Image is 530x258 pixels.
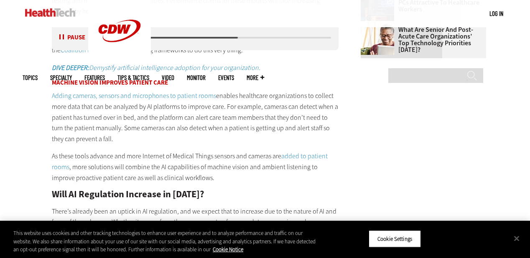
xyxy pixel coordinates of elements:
[117,75,149,81] a: Tips & Tactics
[52,206,339,249] p: There’s already been an uptick in AI regulation, and we expect that to increase due to the nature...
[13,229,318,254] div: This website uses cookies and other tracking technologies to enhance user experience and to analy...
[507,229,526,248] button: Close
[25,8,76,17] img: Home
[52,90,339,144] p: enables healthcare organizations to collect more data that can be analyzed by AI platforms to imp...
[23,75,38,81] span: Topics
[187,75,206,81] a: MonITor
[489,10,503,17] a: Log in
[52,91,216,100] a: Adding cameras, sensors and microphones to patient rooms
[84,75,105,81] a: Features
[162,75,174,81] a: Video
[88,55,151,64] a: CDW
[52,152,328,171] a: added to patient rooms
[489,9,503,18] div: User menu
[52,190,339,199] h2: Will AI Regulation Increase in [DATE]?
[213,246,243,253] a: More information about your privacy
[50,75,72,81] span: Specialty
[247,75,264,81] span: More
[218,75,234,81] a: Events
[52,151,339,183] p: As these tools advance and more Internet of Medical Things sensors and cameras are , more solutio...
[369,230,421,248] button: Cookie Settings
